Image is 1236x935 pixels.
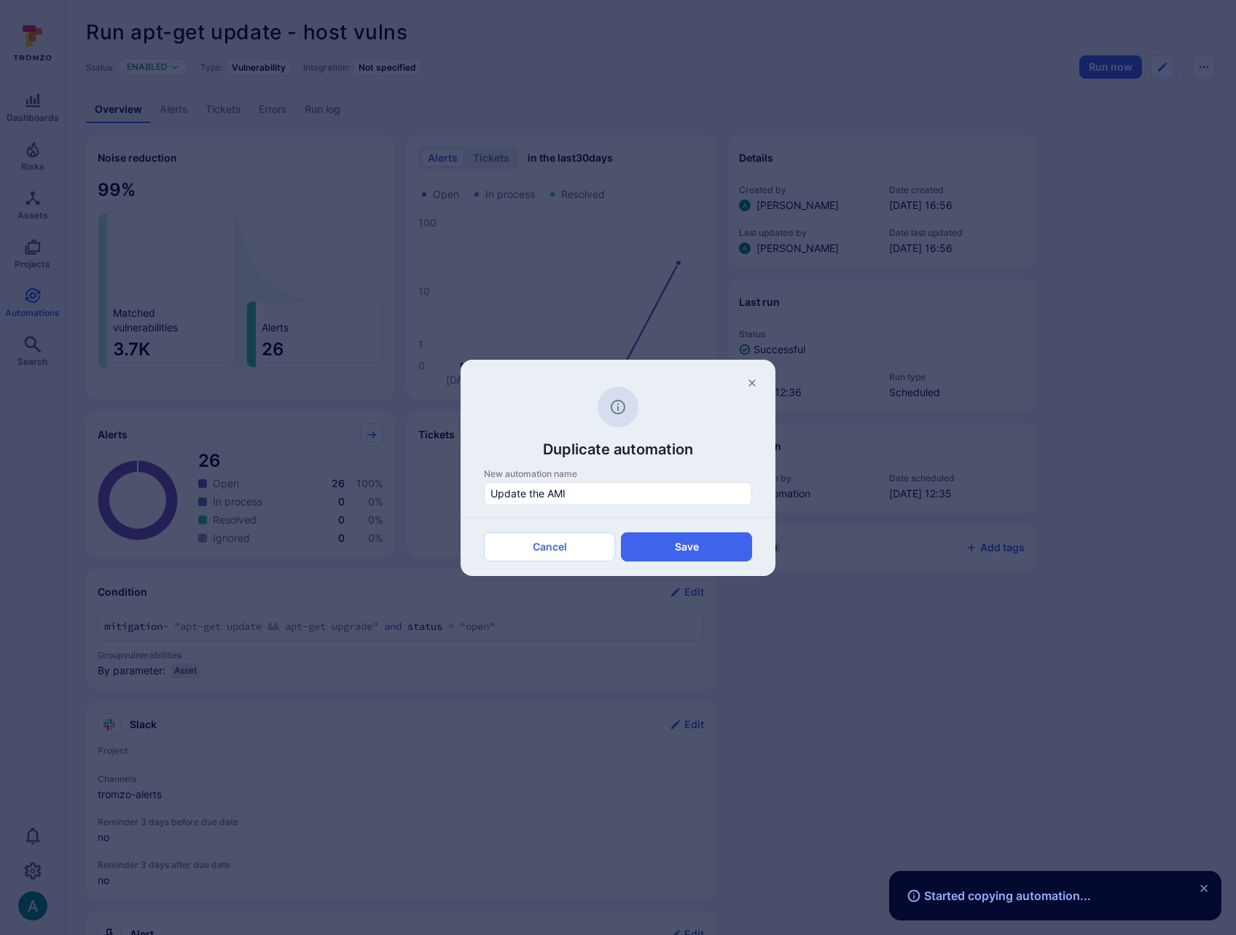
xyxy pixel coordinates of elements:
h3: Duplicate automation [484,439,752,459]
span: Started copying automation... [907,888,1091,903]
button: Cancel [484,532,615,561]
button: close [1192,877,1216,900]
div: New automation name [484,468,752,479]
input: New automation name [490,486,746,501]
button: copy automation [621,532,752,561]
